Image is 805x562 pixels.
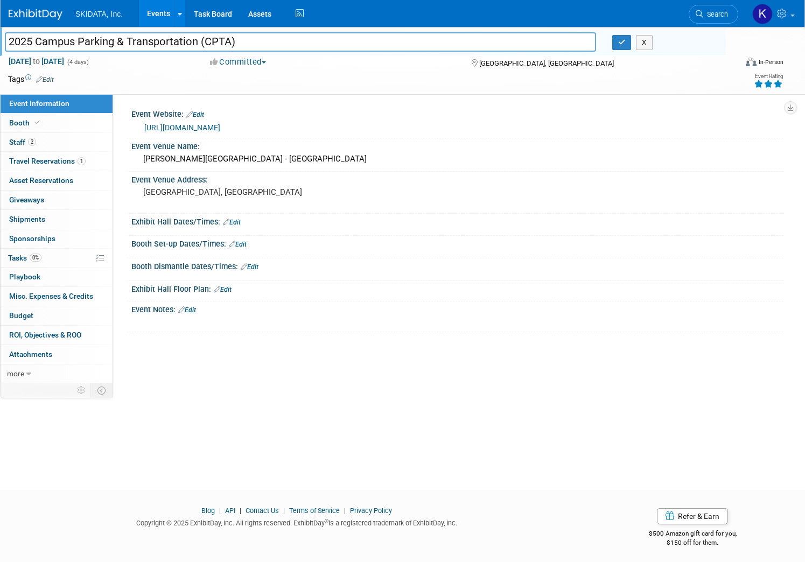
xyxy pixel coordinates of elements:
[9,234,55,243] span: Sponsorships
[8,516,586,528] div: Copyright © 2025 ExhibitDay, Inc. All rights reserved. ExhibitDay is a registered trademark of Ex...
[1,306,113,325] a: Budget
[289,507,340,515] a: Terms of Service
[9,195,44,204] span: Giveaways
[689,5,738,24] a: Search
[201,507,215,515] a: Blog
[281,507,288,515] span: |
[9,215,45,223] span: Shipments
[229,241,247,248] a: Edit
[636,35,653,50] button: X
[1,287,113,306] a: Misc. Expenses & Credits
[758,58,783,66] div: In-Person
[206,57,270,68] button: Committed
[746,58,757,66] img: Format-Inperson.png
[9,272,40,281] span: Playbook
[241,263,258,271] a: Edit
[341,507,348,515] span: |
[31,57,41,66] span: to
[9,292,93,300] span: Misc. Expenses & Credits
[139,151,775,167] div: [PERSON_NAME][GEOGRAPHIC_DATA] - [GEOGRAPHIC_DATA]
[131,236,783,250] div: Booth Set-up Dates/Times:
[8,74,54,85] td: Tags
[703,10,728,18] span: Search
[36,76,54,83] a: Edit
[1,133,113,152] a: Staff2
[657,508,728,524] a: Refer & Earn
[9,138,36,146] span: Staff
[75,10,123,18] span: SKIDATA, Inc.
[225,507,235,515] a: API
[9,311,33,320] span: Budget
[8,57,65,66] span: [DATE] [DATE]
[78,157,86,165] span: 1
[178,306,196,314] a: Edit
[1,191,113,209] a: Giveaways
[1,152,113,171] a: Travel Reservations1
[1,171,113,190] a: Asset Reservations
[72,383,91,397] td: Personalize Event Tab Strip
[131,106,783,120] div: Event Website:
[30,254,41,262] span: 0%
[9,118,42,127] span: Booth
[752,4,773,24] img: Kim Masoner
[1,94,113,113] a: Event Information
[9,331,81,339] span: ROI, Objectives & ROO
[9,9,62,20] img: ExhibitDay
[9,157,86,165] span: Travel Reservations
[131,258,783,272] div: Booth Dismantle Dates/Times:
[223,219,241,226] a: Edit
[668,56,783,72] div: Event Format
[131,138,783,152] div: Event Venue Name:
[1,364,113,383] a: more
[1,326,113,345] a: ROI, Objectives & ROO
[602,522,784,547] div: $500 Amazon gift card for you,
[131,281,783,295] div: Exhibit Hall Floor Plan:
[144,123,220,132] a: [URL][DOMAIN_NAME]
[246,507,279,515] a: Contact Us
[34,120,40,125] i: Booth reservation complete
[350,507,392,515] a: Privacy Policy
[754,74,783,79] div: Event Rating
[479,59,614,67] span: [GEOGRAPHIC_DATA], [GEOGRAPHIC_DATA]
[602,538,784,547] div: $150 off for them.
[237,507,244,515] span: |
[131,172,783,185] div: Event Venue Address:
[325,518,328,524] sup: ®
[131,301,783,315] div: Event Notes:
[91,383,113,397] td: Toggle Event Tabs
[143,187,391,197] pre: [GEOGRAPHIC_DATA], [GEOGRAPHIC_DATA]
[1,114,113,132] a: Booth
[9,176,73,185] span: Asset Reservations
[7,369,24,378] span: more
[1,229,113,248] a: Sponsorships
[1,345,113,364] a: Attachments
[9,350,52,359] span: Attachments
[8,254,41,262] span: Tasks
[1,249,113,268] a: Tasks0%
[28,138,36,146] span: 2
[214,286,232,293] a: Edit
[1,268,113,286] a: Playbook
[66,59,89,66] span: (4 days)
[9,99,69,108] span: Event Information
[216,507,223,515] span: |
[131,214,783,228] div: Exhibit Hall Dates/Times:
[186,111,204,118] a: Edit
[1,210,113,229] a: Shipments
